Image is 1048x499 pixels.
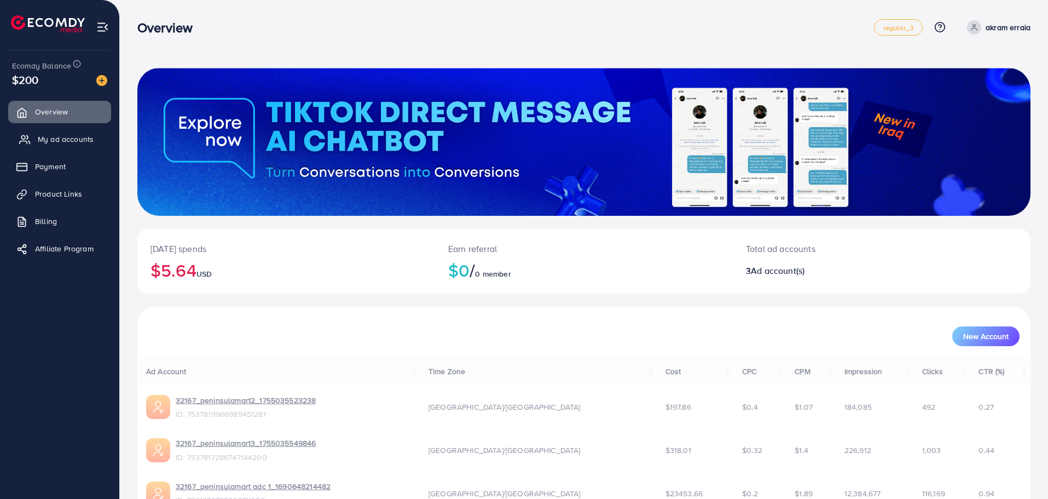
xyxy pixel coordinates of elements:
[35,216,57,227] span: Billing
[8,156,111,177] a: Payment
[38,134,94,145] span: My ad accounts
[96,75,107,86] img: image
[986,21,1030,34] p: akram erraia
[475,268,511,279] span: 0 member
[470,257,475,283] span: /
[8,128,111,150] a: My ad accounts
[952,326,1020,346] button: New Account
[8,210,111,232] a: Billing
[448,260,720,280] h2: $0
[150,242,422,255] p: [DATE] spends
[8,183,111,205] a: Product Links
[874,19,923,36] a: regular_3
[11,15,85,32] img: logo
[12,72,39,88] span: $200
[963,332,1009,340] span: New Account
[35,188,82,199] span: Product Links
[963,20,1030,35] a: akram erraia
[1001,450,1040,491] iframe: Chat
[448,242,720,255] p: Earn referral
[96,21,109,33] img: menu
[746,242,943,255] p: Total ad accounts
[150,260,422,280] h2: $5.64
[35,106,68,117] span: Overview
[35,243,94,254] span: Affiliate Program
[751,265,804,277] span: Ad account(s)
[8,238,111,260] a: Affiliate Program
[35,161,66,172] span: Payment
[196,268,212,279] span: USD
[883,24,913,31] span: regular_3
[8,101,111,123] a: Overview
[12,60,71,71] span: Ecomdy Balance
[746,266,943,276] h2: 3
[137,20,201,36] h3: Overview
